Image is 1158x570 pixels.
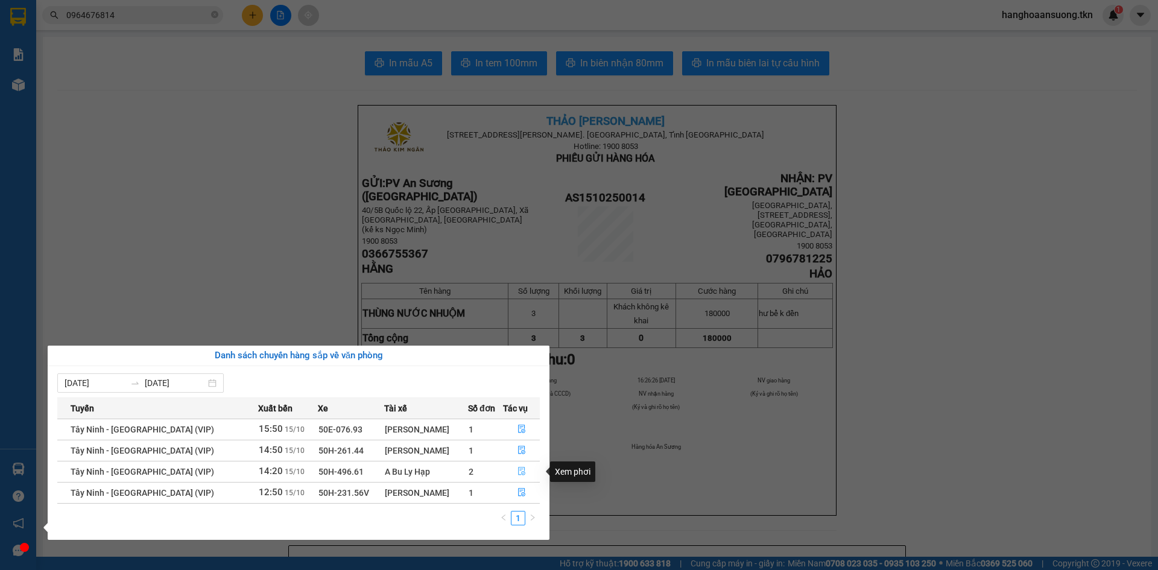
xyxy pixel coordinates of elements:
[469,446,473,455] span: 1
[511,511,525,525] a: 1
[130,378,140,388] span: swap-right
[525,511,540,525] li: Next Page
[504,483,539,502] button: file-done
[385,444,467,457] div: [PERSON_NAME]
[504,462,539,481] button: file-done
[259,487,283,498] span: 12:50
[496,511,511,525] li: Previous Page
[517,488,526,498] span: file-done
[318,488,369,498] span: 50H-231.56V
[504,441,539,460] button: file-done
[57,349,540,363] div: Danh sách chuyến hàng sắp về văn phòng
[384,402,407,415] span: Tài xế
[259,445,283,455] span: 14:50
[529,514,536,521] span: right
[71,446,214,455] span: Tây Ninh - [GEOGRAPHIC_DATA] (VIP)
[71,488,214,498] span: Tây Ninh - [GEOGRAPHIC_DATA] (VIP)
[517,467,526,477] span: file-done
[258,402,293,415] span: Xuất bến
[385,423,467,436] div: [PERSON_NAME]
[285,467,305,476] span: 15/10
[318,467,364,477] span: 50H-496.61
[550,461,595,482] div: Xem phơi
[468,402,495,415] span: Số đơn
[71,467,214,477] span: Tây Ninh - [GEOGRAPHIC_DATA] (VIP)
[469,425,473,434] span: 1
[318,402,328,415] span: Xe
[285,489,305,497] span: 15/10
[145,376,206,390] input: Đến ngày
[517,425,526,434] span: file-done
[318,425,362,434] span: 50E-076.93
[71,425,214,434] span: Tây Ninh - [GEOGRAPHIC_DATA] (VIP)
[500,514,507,521] span: left
[130,378,140,388] span: to
[65,376,125,390] input: Từ ngày
[385,465,467,478] div: A Bu Ly Hạp
[504,420,539,439] button: file-done
[259,466,283,477] span: 14:20
[469,488,473,498] span: 1
[71,402,94,415] span: Tuyến
[469,467,473,477] span: 2
[285,425,305,434] span: 15/10
[496,511,511,525] button: left
[503,402,528,415] span: Tác vụ
[285,446,305,455] span: 15/10
[259,423,283,434] span: 15:50
[517,446,526,455] span: file-done
[525,511,540,525] button: right
[385,486,467,499] div: [PERSON_NAME]
[318,446,364,455] span: 50H-261.44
